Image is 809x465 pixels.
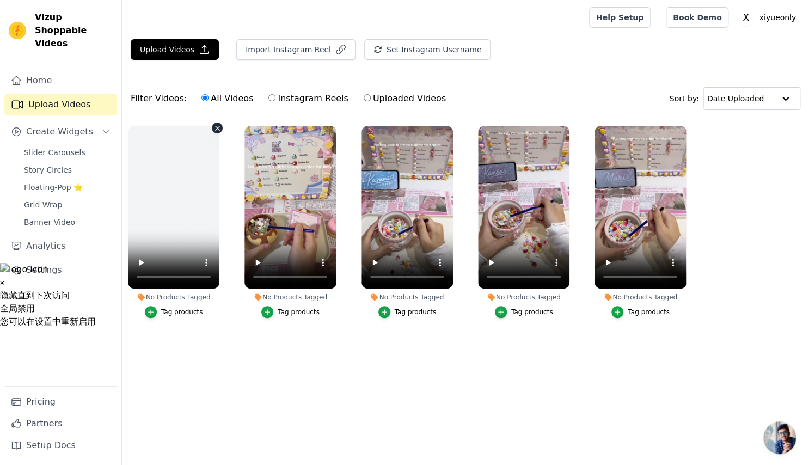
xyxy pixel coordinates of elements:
a: Upload Videos [4,94,117,115]
a: Grid Wrap [17,197,117,212]
span: Slider Carousels [24,147,85,158]
div: 开放式聊天 [763,421,796,454]
a: Setup Docs [4,435,117,456]
button: Set Instagram Username [364,39,491,60]
p: xiyueonly [755,8,800,27]
button: Upload Videos [131,39,219,60]
a: Story Circles [17,162,117,178]
input: Instagram Reels [268,94,275,101]
span: Story Circles [24,164,72,175]
button: Import Instagram Reel [236,39,356,60]
label: Uploaded Videos [363,91,446,106]
a: Banner Video [17,215,117,230]
label: All Videos [201,91,254,106]
button: Create Widgets [4,121,117,143]
span: Create Widgets [26,125,93,138]
a: Slider Carousels [17,145,117,160]
button: X xiyueonly [737,8,800,27]
a: Floating-Pop ⭐ [17,180,117,195]
a: Analytics [4,235,117,257]
span: Floating-Pop ⭐ [24,182,83,193]
div: Filter Videos: [131,86,452,111]
span: Banner Video [24,217,75,228]
a: Partners [4,413,117,435]
button: Video Delete [212,123,223,133]
a: Pricing [4,391,117,413]
a: Settings [4,259,117,281]
a: Help Setup [589,7,651,28]
a: Home [4,70,117,91]
span: Vizup Shoppable Videos [35,11,113,50]
input: All Videos [201,94,209,101]
a: Book Demo [666,7,728,28]
input: Uploaded Videos [364,94,371,101]
img: Vizup [9,22,26,39]
span: Grid Wrap [24,199,62,210]
div: Sort by: [670,87,801,110]
text: X [743,12,750,23]
label: Instagram Reels [268,91,348,106]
